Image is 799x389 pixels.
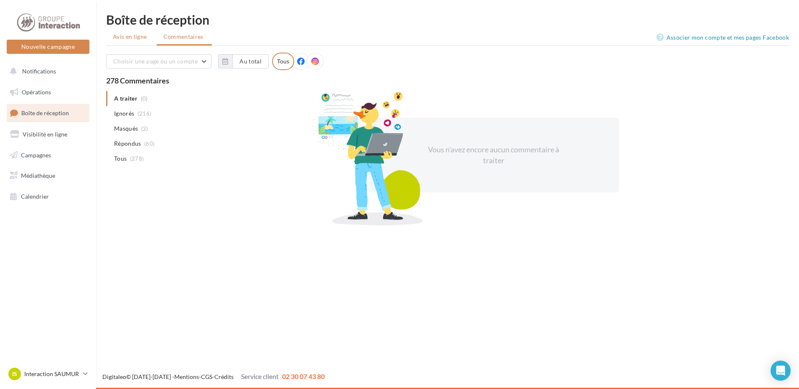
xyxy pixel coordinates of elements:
span: Boîte de réception [21,109,69,116]
span: Choisir une page ou un compte [113,58,198,65]
a: Opérations [5,83,91,101]
span: Avis en ligne [113,33,147,41]
div: 278 Commentaires [106,77,789,84]
span: 02 30 07 43 80 [282,372,325,380]
button: Choisir une page ou un compte [106,54,211,68]
span: Ignorés [114,109,134,118]
button: Au total [218,54,269,68]
span: Calendrier [21,193,49,200]
div: Open Intercom Messenger [771,361,791,381]
a: Médiathèque [5,167,91,184]
p: Interaction SAUMUR [24,370,80,378]
span: Tous [114,154,127,163]
span: IS [12,370,17,378]
button: Au total [232,54,269,68]
div: Vous n'avez encore aucun commentaire à traiter [422,144,565,166]
span: Médiathèque [21,172,55,179]
span: Répondus [114,139,141,148]
button: Notifications [5,63,88,80]
a: Digitaleo [102,373,126,380]
a: Boîte de réception [5,104,91,122]
span: Campagnes [21,151,51,158]
span: Masqués [114,124,138,133]
span: (278) [130,155,144,162]
div: Boîte de réception [106,13,789,26]
button: Nouvelle campagne [7,40,89,54]
a: Associer mon compte et mes pages Facebook [657,33,789,43]
a: Campagnes [5,147,91,164]
span: (2) [141,125,148,132]
span: Notifications [22,68,56,75]
span: Opérations [22,88,51,96]
span: (60) [144,140,155,147]
a: Visibilité en ligne [5,126,91,143]
a: IS Interaction SAUMUR [7,366,89,382]
span: © [DATE]-[DATE] - - - [102,373,325,380]
a: CGS [201,373,212,380]
div: Tous [272,53,294,70]
span: (216) [137,110,152,117]
a: Crédits [214,373,234,380]
a: Calendrier [5,188,91,205]
a: Mentions [174,373,199,380]
span: Service client [241,372,279,380]
span: Visibilité en ligne [23,131,67,138]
